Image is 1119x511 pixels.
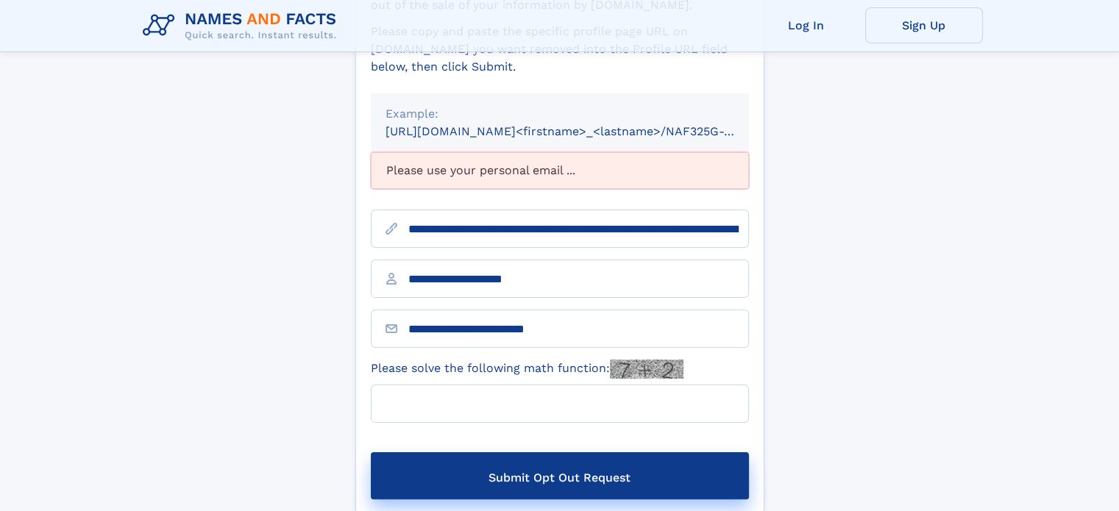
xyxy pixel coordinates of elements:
[371,452,749,499] button: Submit Opt Out Request
[386,124,777,138] small: [URL][DOMAIN_NAME]<firstname>_<lastname>/NAF325G-xxxxxxxx
[371,360,683,379] label: Please solve the following math function:
[371,152,749,189] div: Please use your personal email ...
[865,7,983,43] a: Sign Up
[386,105,734,123] div: Example:
[137,6,349,46] img: Logo Names and Facts
[747,7,865,43] a: Log In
